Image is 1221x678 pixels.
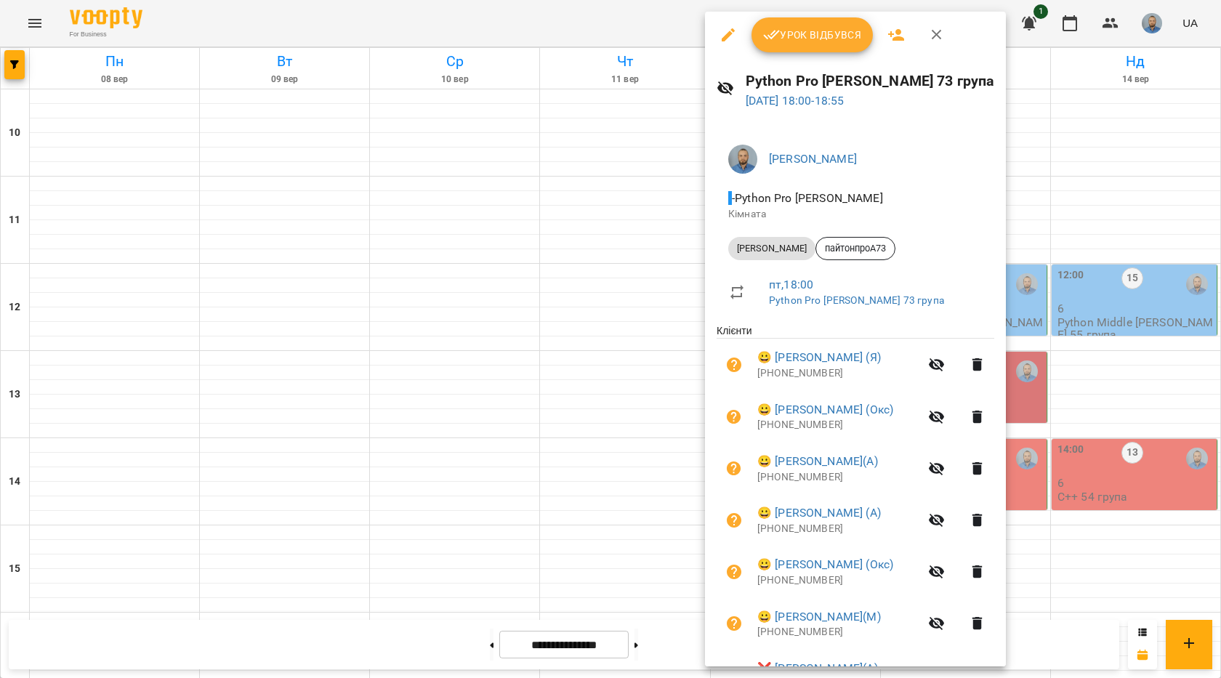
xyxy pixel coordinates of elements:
[717,503,751,538] button: Візит ще не сплачено. Додати оплату?
[757,625,919,639] p: [PHONE_NUMBER]
[717,554,751,589] button: Візит ще не сплачено. Додати оплату?
[757,504,881,522] a: 😀 [PERSON_NAME] (А)
[816,242,895,255] span: пайтонпроА73
[763,26,862,44] span: Урок відбувся
[717,606,751,641] button: Візит ще не сплачено. Додати оплату?
[815,237,895,260] div: пайтонпроА73
[728,207,983,222] p: Кімната
[757,660,878,677] a: ❌ [PERSON_NAME](А)
[717,451,751,486] button: Візит ще не сплачено. Додати оплату?
[728,191,886,205] span: - Python Pro [PERSON_NAME]
[757,573,919,588] p: [PHONE_NUMBER]
[757,366,919,381] p: [PHONE_NUMBER]
[746,70,995,92] h6: Python Pro [PERSON_NAME] 73 група
[769,294,944,306] a: Python Pro [PERSON_NAME] 73 група
[757,470,919,485] p: [PHONE_NUMBER]
[769,278,813,291] a: пт , 18:00
[757,401,893,419] a: 😀 [PERSON_NAME] (Окс)
[757,522,919,536] p: [PHONE_NUMBER]
[757,349,881,366] a: 😀 [PERSON_NAME] (Я)
[757,418,919,432] p: [PHONE_NUMBER]
[717,400,751,435] button: Візит ще не сплачено. Додати оплату?
[728,145,757,174] img: 2a5fecbf94ce3b4251e242cbcf70f9d8.jpg
[728,242,815,255] span: [PERSON_NAME]
[769,152,857,166] a: [PERSON_NAME]
[717,347,751,382] button: Візит ще не сплачено. Додати оплату?
[757,608,881,626] a: 😀 [PERSON_NAME](М)
[757,556,893,573] a: 😀 [PERSON_NAME] (Окс)
[751,17,874,52] button: Урок відбувся
[757,453,878,470] a: 😀 [PERSON_NAME](А)
[746,94,845,108] a: [DATE] 18:00-18:55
